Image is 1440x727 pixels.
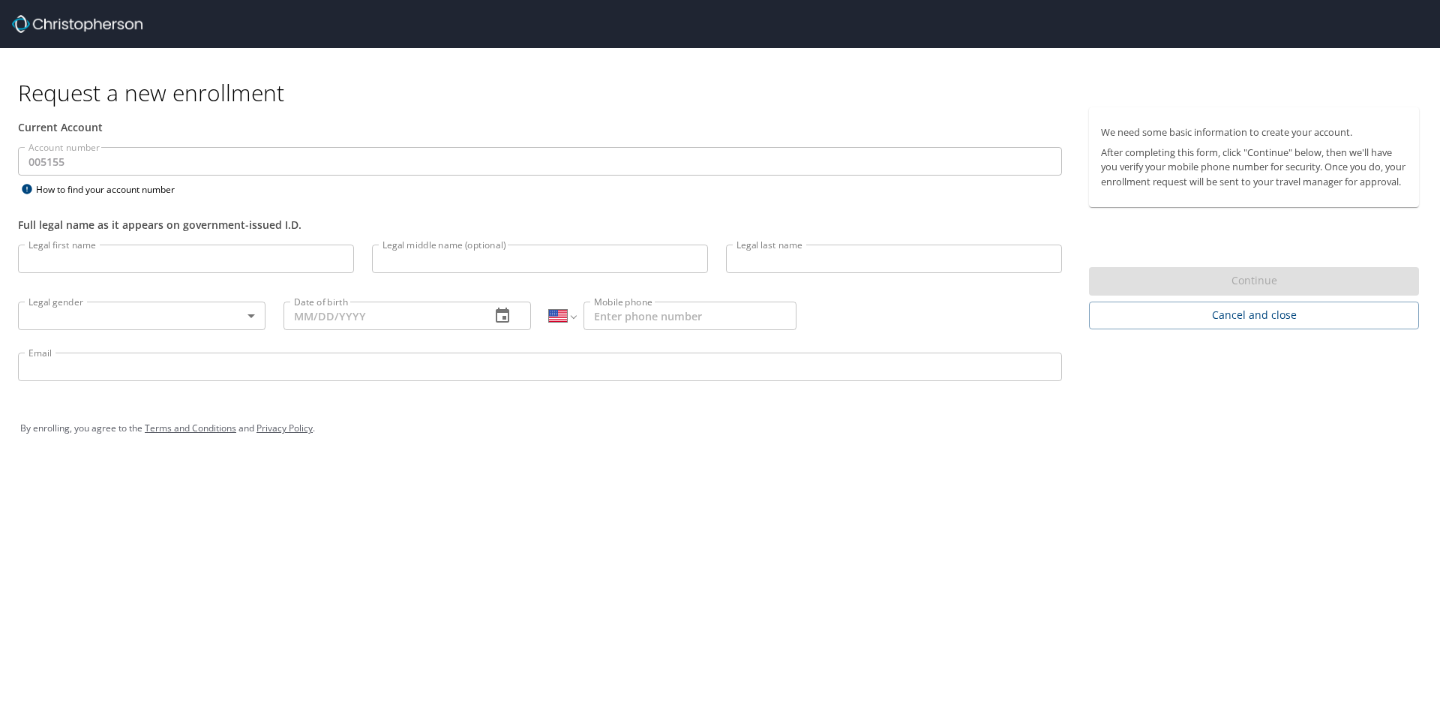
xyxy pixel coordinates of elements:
img: cbt logo [12,15,142,33]
input: MM/DD/YYYY [283,302,478,330]
p: We need some basic information to create your account. [1101,125,1407,140]
a: Terms and Conditions [145,422,236,434]
div: By enrolling, you agree to the and . [20,410,1420,447]
div: Current Account [18,119,1062,135]
a: Privacy Policy [256,422,313,434]
button: Cancel and close [1089,302,1419,329]
span: Cancel and close [1101,306,1407,325]
div: Full legal name as it appears on government-issued I.D. [18,217,1062,233]
div: ​ [18,302,265,330]
input: Enter phone number [583,302,796,330]
p: After completing this form, click "Continue" below, then we'll have you verify your mobile phone ... [1101,146,1407,189]
h1: Request a new enrollment [18,78,1431,107]
div: How to find your account number [18,180,205,199]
